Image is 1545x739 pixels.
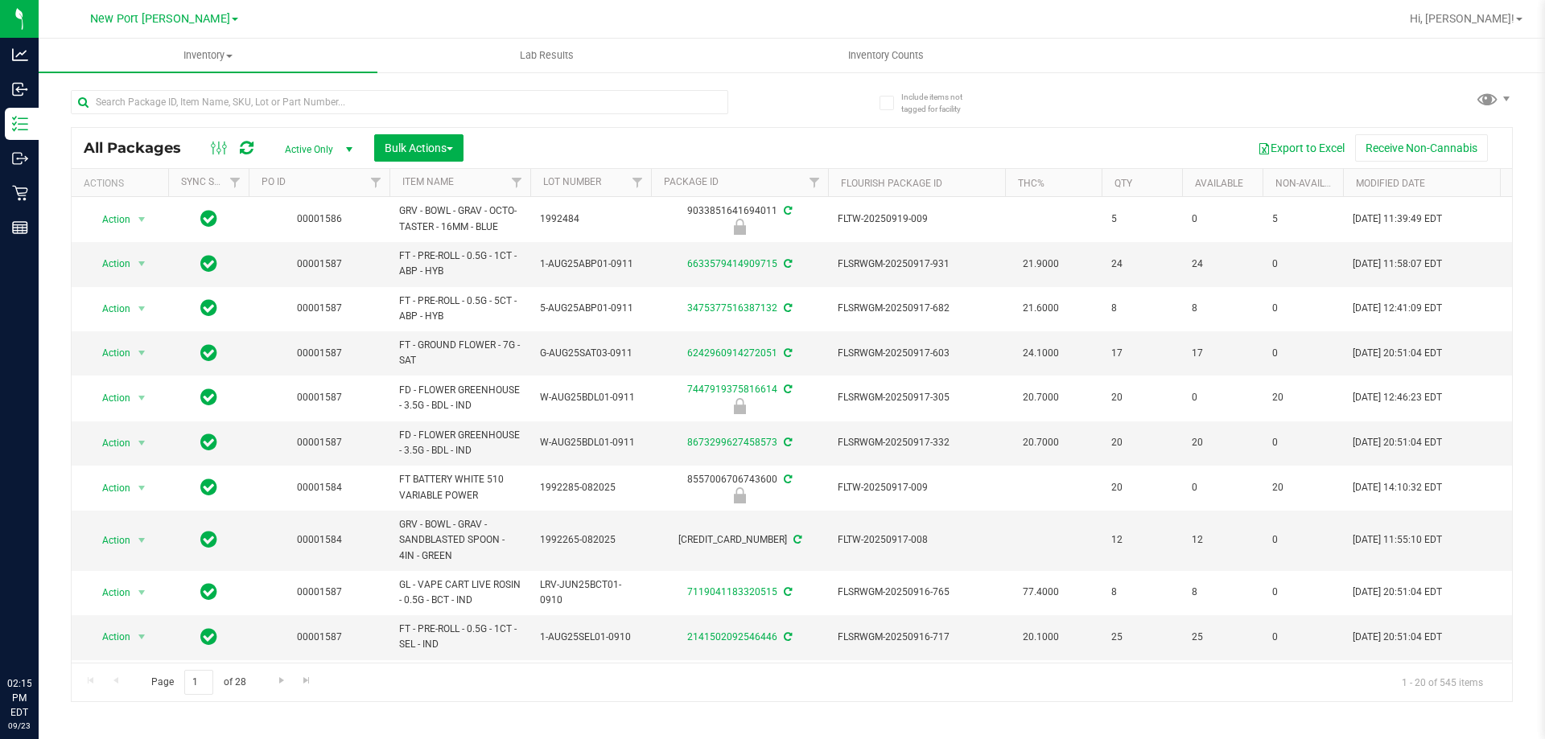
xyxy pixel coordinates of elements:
[184,670,213,695] input: 1
[1356,178,1425,189] a: Modified Date
[1353,257,1442,272] span: [DATE] 11:58:07 EDT
[1192,480,1253,495] span: 0
[1272,211,1333,227] span: 5
[297,586,342,597] a: 00001587
[649,472,830,503] div: 8557006706743600
[838,630,995,645] span: FLSRWGM-20250916-717
[132,298,152,320] span: select
[781,347,792,359] span: Sync from Compliance System
[649,487,830,503] div: Newly Received
[200,581,217,603] span: In Sync
[270,670,293,692] a: Go to the next page
[1272,346,1333,361] span: 0
[12,185,28,201] inline-svg: Retail
[540,301,641,316] span: 5-AUG25ABP01-0911
[39,39,377,72] a: Inventory
[540,630,641,645] span: 1-AUG25SEL01-0910
[1015,342,1067,365] span: 24.1000
[1015,626,1067,649] span: 20.1000
[88,529,131,552] span: Action
[138,670,259,695] span: Page of 28
[16,610,64,659] iframe: Resource center
[1272,480,1333,495] span: 20
[664,176,719,187] a: Package ID
[12,47,28,63] inline-svg: Analytics
[687,631,777,643] a: 2141502092546446
[132,581,152,604] span: select
[838,435,995,450] span: FLSRWGM-20250917-332
[200,297,217,319] span: In Sync
[781,437,792,448] span: Sync from Compliance System
[262,176,286,187] a: PO ID
[838,301,995,316] span: FLSRWGM-20250917-682
[88,626,131,648] span: Action
[1272,257,1333,272] span: 0
[399,517,521,564] span: GRV - BOWL - GRAV - SANDBLASTED SPOON - 4IN - GREEN
[624,169,651,196] a: Filter
[716,39,1055,72] a: Inventory Counts
[649,219,830,235] div: Newly Received
[1353,532,1442,548] span: [DATE] 11:55:10 EDT
[132,387,152,409] span: select
[1111,630,1172,645] span: 25
[1353,435,1442,450] span: [DATE] 20:51:04 EDT
[132,208,152,231] span: select
[649,532,830,548] div: [CREDIT_CARD_NUMBER]
[377,39,716,72] a: Lab Results
[687,384,777,395] a: 7447919375816614
[781,302,792,314] span: Sync from Compliance System
[402,176,454,187] a: Item Name
[88,387,131,409] span: Action
[1195,178,1243,189] a: Available
[781,631,792,643] span: Sync from Compliance System
[181,176,243,187] a: Sync Status
[399,248,521,279] span: FT - PRE-ROLL - 0.5G - 1CT - ABP - HYB
[1272,435,1333,450] span: 0
[84,178,162,189] div: Actions
[200,252,217,275] span: In Sync
[1247,134,1355,162] button: Export to Excel
[399,428,521,458] span: FD - FLOWER GREENHOUSE - 3.5G - BDL - IND
[540,211,641,227] span: 1992484
[1389,670,1496,694] span: 1 - 20 of 545 items
[200,342,217,364] span: In Sync
[1015,386,1067,409] span: 20.7000
[297,392,342,403] a: 00001587
[90,12,230,26] span: New Port [PERSON_NAME]
[363,169,389,196] a: Filter
[132,432,152,454] span: select
[222,169,249,196] a: Filter
[1353,585,1442,600] span: [DATE] 20:51:04 EDT
[540,435,641,450] span: W-AUG25BDL01-0911
[826,48,946,63] span: Inventory Counts
[841,178,942,189] a: Flourish Package ID
[687,586,777,597] a: 7119041183320515
[801,169,828,196] a: Filter
[1272,532,1333,548] span: 0
[838,390,995,405] span: FLSRWGM-20250917-305
[200,626,217,648] span: In Sync
[88,298,131,320] span: Action
[838,257,995,272] span: FLSRWGM-20250917-931
[1353,390,1442,405] span: [DATE] 12:46:23 EDT
[1111,346,1172,361] span: 17
[399,577,521,608] span: GL - VAPE CART LIVE ROSIN - 0.5G - BCT - IND
[1018,178,1044,189] a: THC%
[540,346,641,361] span: G-AUG25SAT03-0911
[374,134,463,162] button: Bulk Actions
[295,670,319,692] a: Go to the last page
[540,480,641,495] span: 1992285-082025
[543,176,601,187] a: Lot Number
[1192,301,1253,316] span: 8
[687,437,777,448] a: 8673299627458573
[39,48,377,63] span: Inventory
[687,347,777,359] a: 6242960914272051
[781,205,792,216] span: Sync from Compliance System
[781,474,792,485] span: Sync from Compliance System
[1111,257,1172,272] span: 24
[399,338,521,368] span: FT - GROUND FLOWER - 7G - SAT
[88,477,131,499] span: Action
[1111,211,1172,227] span: 5
[12,150,28,166] inline-svg: Outbound
[1111,301,1172,316] span: 8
